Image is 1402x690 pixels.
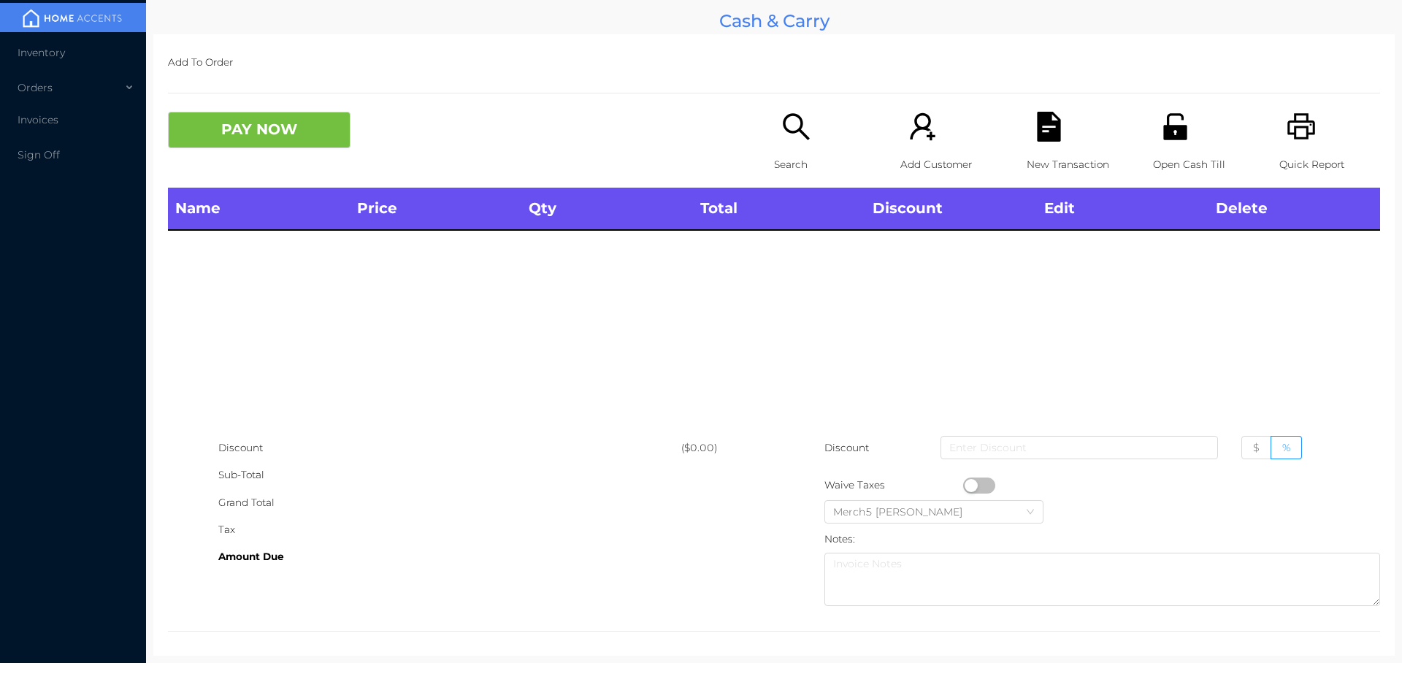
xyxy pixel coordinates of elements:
[218,516,681,543] div: Tax
[693,188,865,230] th: Total
[774,151,875,178] p: Search
[824,472,963,499] div: Waive Taxes
[681,434,774,461] div: ($0.00)
[1279,151,1380,178] p: Quick Report
[18,113,58,126] span: Invoices
[1153,151,1254,178] p: Open Cash Till
[941,436,1218,459] input: Enter Discount
[1287,112,1317,142] i: icon: printer
[1253,441,1260,454] span: $
[168,188,350,230] th: Name
[218,489,681,516] div: Grand Total
[824,533,855,545] label: Notes:
[153,7,1395,34] div: Cash & Carry
[1208,188,1380,230] th: Delete
[1282,441,1290,454] span: %
[18,148,60,161] span: Sign Off
[833,501,977,523] div: Merch5 Lawrence
[350,188,521,230] th: Price
[900,151,1001,178] p: Add Customer
[521,188,693,230] th: Qty
[781,112,811,142] i: icon: search
[865,188,1037,230] th: Discount
[168,112,350,148] button: PAY NOW
[168,49,1380,76] p: Add To Order
[218,461,681,488] div: Sub-Total
[1160,112,1190,142] i: icon: unlock
[1027,151,1127,178] p: New Transaction
[18,46,65,59] span: Inventory
[908,112,938,142] i: icon: user-add
[218,434,681,461] div: Discount
[18,7,127,29] img: mainBanner
[218,543,681,570] div: Amount Due
[1026,507,1035,518] i: icon: down
[1037,188,1208,230] th: Edit
[1034,112,1064,142] i: icon: file-text
[824,434,870,461] p: Discount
